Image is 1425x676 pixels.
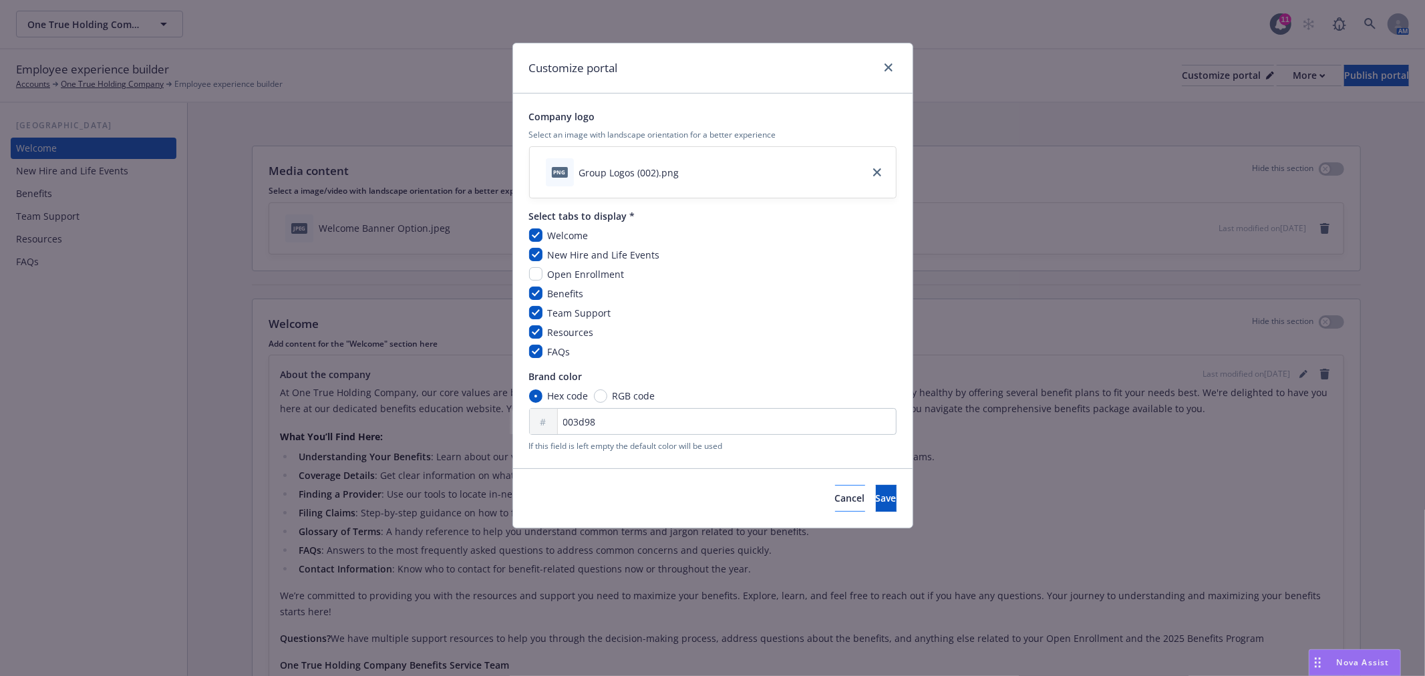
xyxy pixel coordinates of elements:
input: Hex code [529,389,542,403]
div: Drag to move [1309,650,1326,675]
span: If this field is left empty the default color will be used [529,440,897,452]
span: Hex code [548,389,589,403]
a: close [869,164,885,180]
span: png [552,167,568,177]
button: Save [876,485,897,512]
input: RGB code [594,389,607,403]
span: Select tabs to display * [529,209,897,223]
span: Brand color [529,369,897,383]
h1: Customize portal [529,59,618,77]
span: Select an image with landscape orientation for a better experience [529,129,897,141]
span: Welcome [548,229,589,242]
div: Group Logos (002).png [579,166,679,180]
span: New Hire and Life Events [548,248,660,261]
button: Cancel [835,485,865,512]
span: RGB code [613,389,655,403]
span: Save [876,492,897,504]
span: FAQs [548,345,571,358]
span: Open Enrollment [548,268,625,281]
span: Nova Assist [1337,657,1390,668]
span: Company logo [529,110,897,124]
button: download file [685,166,695,180]
span: Cancel [835,492,865,504]
input: FFFFFF [529,408,897,435]
a: close [881,59,897,75]
span: Team Support [548,307,611,319]
span: Benefits [548,287,584,300]
span: Resources [548,326,594,339]
span: # [540,415,546,429]
button: Nova Assist [1309,649,1401,676]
